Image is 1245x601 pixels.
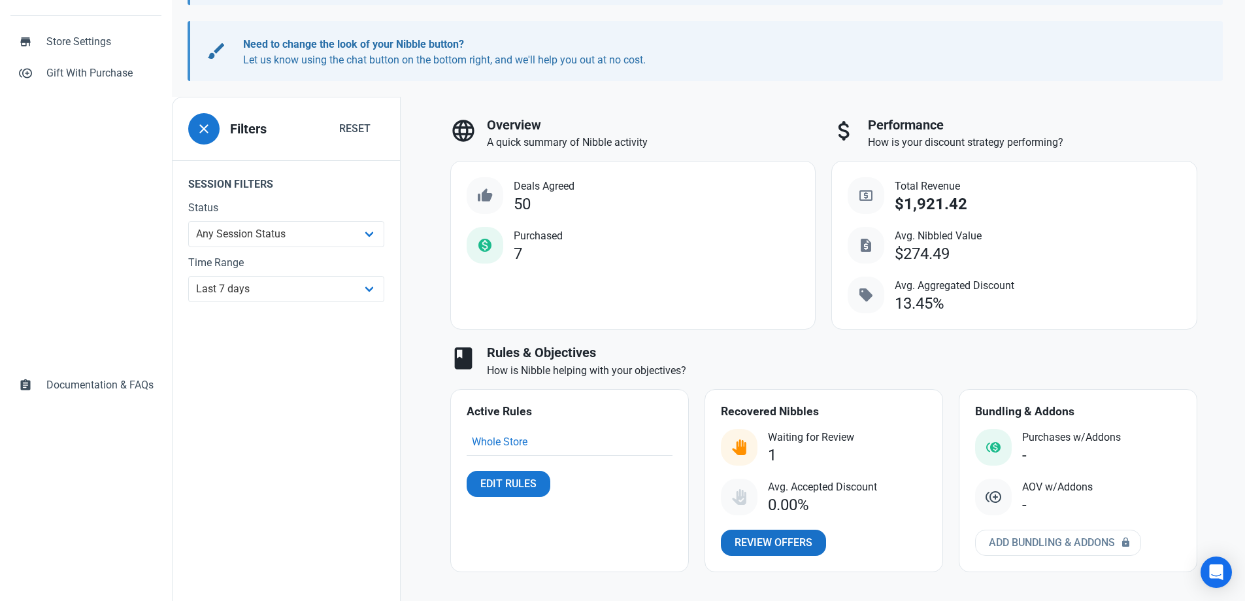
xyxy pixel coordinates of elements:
[173,160,400,200] legend: Session Filters
[450,118,476,144] span: language
[467,471,550,497] a: Edit Rules
[1022,447,1027,464] div: -
[514,196,531,213] div: 50
[768,430,854,445] span: Waiting for Review
[230,122,267,137] h3: Filters
[858,237,874,253] span: request_quote
[975,530,1141,556] a: Add Bundling & Addons
[721,405,927,419] h4: Recovered Nibbles
[339,121,371,137] span: Reset
[858,188,874,203] span: local_atm
[721,530,826,556] a: Review Offers
[895,228,982,244] span: Avg. Nibbled Value
[243,37,1191,68] p: Let us know using the chat button on the bottom right, and we'll help you out at no cost.
[46,65,154,81] span: Gift With Purchase
[487,118,816,133] h3: Overview
[895,179,967,194] span: Total Revenue
[472,436,527,448] a: Whole Store
[895,196,967,213] div: $1,921.42
[858,287,874,303] span: sell
[477,237,493,253] span: monetization_on
[731,489,747,505] img: status_user_offer_accepted.svg
[46,377,154,393] span: Documentation & FAQs
[10,26,161,58] a: storeStore Settings
[989,535,1115,551] span: Add Bundling & Addons
[986,439,1001,455] img: status_purchased_with_addon.svg
[895,295,944,313] div: 13.45%
[514,245,522,263] div: 7
[514,179,574,194] span: Deals Agreed
[735,535,812,551] span: Review Offers
[243,38,464,50] b: Need to change the look of your Nibble button?
[1201,557,1232,588] div: Open Intercom Messenger
[986,489,1001,505] img: addon.svg
[1022,430,1121,445] span: Purchases w/Addons
[1022,479,1093,495] span: AOV w/Addons
[487,363,1197,379] p: How is Nibble helping with your objectives?
[895,245,950,263] div: $274.49
[768,496,809,514] div: 0.00%
[46,34,154,50] span: Store Settings
[487,345,1197,360] h3: Rules & Objectives
[487,135,816,150] p: A quick summary of Nibble activity
[188,255,384,271] label: Time Range
[868,118,1197,133] h3: Performance
[467,405,672,419] h4: Active Rules
[188,113,220,145] button: close
[768,447,776,464] div: 1
[868,135,1197,150] p: How is your discount strategy performing?
[19,65,32,78] span: control_point_duplicate
[731,439,747,455] img: status_user_offer_available.svg
[514,228,563,244] span: Purchased
[831,118,857,144] span: attach_money
[480,476,537,492] span: Edit Rules
[975,405,1181,419] h4: Bundling & Addons
[1022,496,1027,514] div: -
[196,121,212,137] span: close
[10,369,161,401] a: assignmentDocumentation & FAQs
[19,377,32,390] span: assignment
[477,188,493,203] span: thumb_up
[895,278,1014,294] span: Avg. Aggregated Discount
[10,58,161,89] a: control_point_duplicateGift With Purchase
[188,200,384,216] label: Status
[19,34,32,47] span: store
[768,479,877,495] span: Avg. Accepted Discount
[206,41,227,61] span: brush
[325,116,384,142] button: Reset
[450,345,476,371] span: book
